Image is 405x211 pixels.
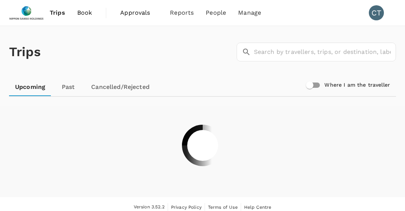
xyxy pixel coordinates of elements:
[120,8,158,17] span: Approvals
[206,8,226,17] span: People
[244,205,272,210] span: Help Centre
[324,81,390,89] h6: Where I am the traveller
[50,8,65,17] span: Trips
[254,43,396,61] input: Search by travellers, trips, or destination, label, team
[85,78,156,96] a: Cancelled/Rejected
[9,5,44,21] img: Nippon Sanso Holdings Singapore Pte Ltd
[369,5,384,20] div: CT
[9,26,41,78] h1: Trips
[238,8,261,17] span: Manage
[170,8,194,17] span: Reports
[171,205,202,210] span: Privacy Policy
[208,205,238,210] span: Terms of Use
[51,78,85,96] a: Past
[77,8,92,17] span: Book
[134,203,165,211] span: Version 3.52.2
[9,78,51,96] a: Upcoming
